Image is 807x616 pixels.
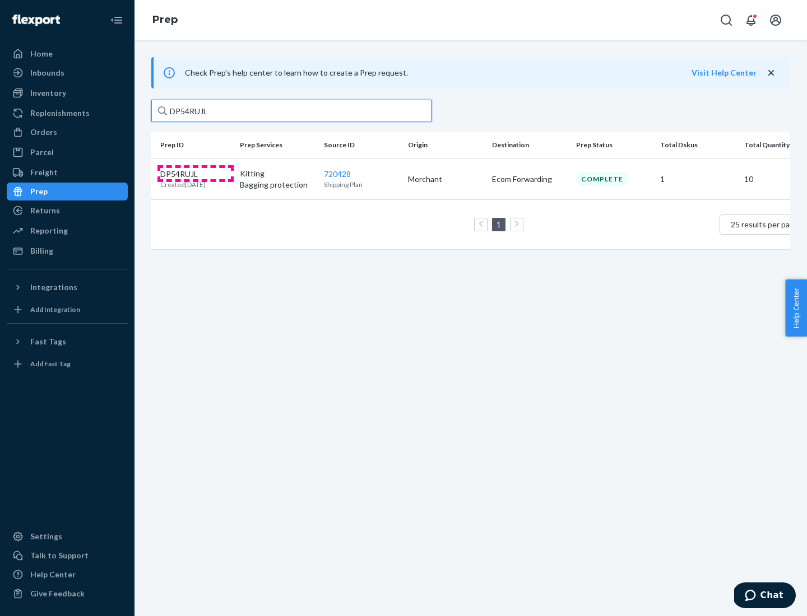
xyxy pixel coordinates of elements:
button: Help Center [785,279,807,337]
div: Billing [30,245,53,256]
div: Add Integration [30,305,80,314]
button: Fast Tags [7,333,128,351]
span: 25 results per page [731,220,799,229]
span: Check Prep's help center to learn how to create a Prep request. [185,68,408,77]
div: Returns [30,205,60,216]
p: Bagging protection [240,179,315,190]
a: Reporting [7,222,128,240]
img: Flexport logo [12,15,60,26]
div: Add Fast Tag [30,359,71,368]
button: Give Feedback [7,585,128,603]
th: Source ID [319,132,403,158]
a: Orders [7,123,128,141]
th: Origin [403,132,488,158]
th: Prep Status [572,132,656,158]
div: Prep [30,186,48,197]
button: Open account menu [764,9,787,31]
a: Help Center [7,566,128,584]
div: Reporting [30,225,68,236]
div: Integrations [30,282,77,293]
div: Inventory [30,87,66,99]
button: close [766,67,777,79]
a: 720428 [324,169,351,179]
p: Kitting [240,168,315,179]
a: Inventory [7,84,128,102]
a: Prep [7,183,128,200]
p: Ecom Forwarding [492,174,567,185]
div: Inbounds [30,67,64,78]
p: Created [DATE] [160,180,206,189]
div: Orders [30,127,57,138]
input: Search prep jobs [151,100,432,122]
button: Close Navigation [105,9,128,31]
p: 1 [660,174,735,185]
button: Open Search Box [715,9,738,31]
button: Integrations [7,278,128,296]
div: Complete [576,172,628,186]
a: Inbounds [7,64,128,82]
th: Destination [488,132,572,158]
a: Returns [7,202,128,220]
a: Prep [152,13,178,26]
p: Shipping Plan [324,180,399,189]
th: Prep Services [235,132,319,158]
a: Add Fast Tag [7,355,128,373]
div: Help Center [30,569,76,580]
button: Visit Help Center [692,67,757,78]
button: Talk to Support [7,547,128,564]
div: Talk to Support [30,550,89,561]
div: Fast Tags [30,336,66,347]
th: Total Dskus [656,132,740,158]
div: Parcel [30,147,54,158]
div: Give Feedback [30,588,85,599]
iframe: Opens a widget where you can chat to one of our agents [734,582,796,610]
div: Home [30,48,53,59]
a: Replenishments [7,104,128,122]
div: Replenishments [30,108,90,119]
div: Settings [30,531,62,542]
ol: breadcrumbs [143,4,187,36]
a: Add Integration [7,301,128,319]
div: Freight [30,167,58,178]
th: Prep ID [151,132,235,158]
a: Freight [7,164,128,181]
a: Home [7,45,128,63]
p: DP54RUJL [160,169,206,180]
a: Parcel [7,143,128,161]
a: Billing [7,242,128,260]
a: Page 1 is your current page [494,220,503,229]
a: Settings [7,528,128,545]
p: Merchant [408,174,483,185]
button: Open notifications [740,9,762,31]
